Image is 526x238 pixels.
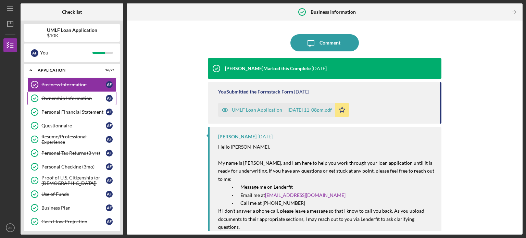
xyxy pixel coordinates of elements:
div: A F [106,95,113,102]
span: Message me on Lenderfit [240,184,293,190]
a: Ownership InformationAF [27,91,116,105]
div: Use of Funds [41,191,106,197]
div: A F [106,204,113,211]
span: · [232,192,233,198]
button: AF [3,221,17,235]
div: A F [106,136,113,143]
a: Business InformationAF [27,78,116,91]
b: Business Information [311,9,356,15]
span: If I don’t answer a phone call, please leave a message so that I know to call you back. As you up... [218,208,425,230]
div: Proof of U.S. Citizenship (or [DEMOGRAPHIC_DATA]) [41,175,106,186]
div: Personal Checking (3mo) [41,164,106,170]
time: 2025-04-16 17:06 [312,66,327,71]
div: Application [38,68,98,72]
div: A F [106,81,113,88]
a: [EMAIL_ADDRESS][DOMAIN_NAME] [265,192,346,198]
span: Hello [PERSON_NAME], [218,144,270,150]
a: Cash Flow ProjectionAF [27,215,116,228]
div: 16 / 21 [102,68,115,72]
text: AF [8,226,12,230]
a: Use of FundsAF [27,187,116,201]
a: Proof of U.S. Citizenship (or [DEMOGRAPHIC_DATA])AF [27,174,116,187]
span: Call me at [PHONE_NUMBER] [240,200,305,206]
a: QuestionnaireAF [27,119,116,133]
div: UMLF Loan Application -- [DATE] 11_08pm.pdf [232,107,332,113]
b: Checklist [62,9,82,15]
a: Personal Tax Returns (3 yrs)AF [27,146,116,160]
span: · [232,184,233,190]
div: A F [106,191,113,198]
div: [PERSON_NAME] [218,134,256,139]
div: A F [106,109,113,115]
div: You Submitted the Formstack Form [218,89,293,95]
div: Resume/Professional Experience [41,134,106,145]
div: [PERSON_NAME] Marked this Complete [225,66,311,71]
div: A F [106,163,113,170]
a: Personal Financial StatementAF [27,105,116,119]
time: 2025-04-15 03:08 [294,89,309,95]
span: My name is [PERSON_NAME], and I am here to help you work through your loan application until it i... [218,160,435,182]
div: Business Information [41,82,106,87]
a: Personal Checking (3mo)AF [27,160,116,174]
span: · [232,200,233,206]
button: UMLF Loan Application -- [DATE] 11_08pm.pdf [218,103,349,117]
div: A F [106,218,113,225]
time: 2025-03-17 16:48 [258,134,273,139]
div: A F [106,177,113,184]
div: Ownership Information [41,96,106,101]
div: A F [106,150,113,156]
div: You [40,47,92,59]
div: Business Plan [41,205,106,211]
div: A F [31,49,38,57]
div: Questionnaire [41,123,106,128]
div: A F [106,122,113,129]
div: $10K [47,33,97,38]
div: Cash Flow Projection [41,219,106,224]
div: Comment [320,34,340,51]
div: Personal Tax Returns (3 yrs) [41,150,106,156]
a: Resume/Professional ExperienceAF [27,133,116,146]
b: UMLF Loan Application [47,27,97,33]
a: Business PlanAF [27,201,116,215]
div: Personal Financial Statement [41,109,106,115]
span: Email me at [240,192,265,198]
button: Comment [290,34,359,51]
